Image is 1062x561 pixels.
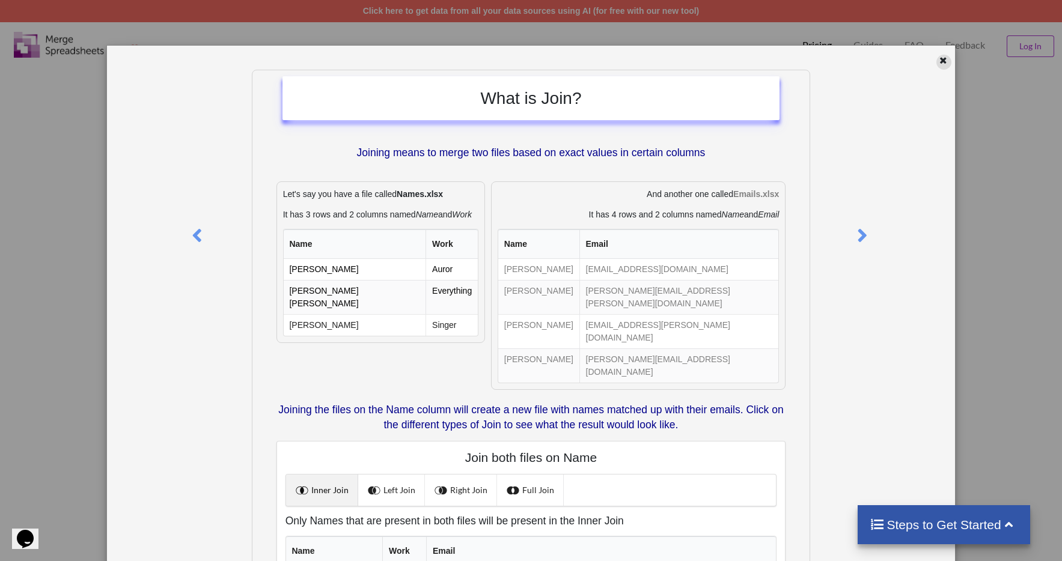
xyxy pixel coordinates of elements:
[498,208,779,220] p: It has 4 rows and 2 columns named and
[722,210,744,219] i: Name
[426,280,478,314] td: Everything
[284,229,426,259] th: Name
[579,259,779,280] td: [EMAIL_ADDRESS][DOMAIN_NAME]
[284,314,426,336] td: [PERSON_NAME]
[397,189,443,199] b: Names.xlsx
[282,145,780,160] p: Joining means to merge two files based on exact values in certain columns
[285,515,777,527] h5: Only Names that are present in both files will be present in the Inner Join
[498,229,579,259] th: Name
[452,210,472,219] i: Work
[425,475,497,506] a: Right Join
[426,259,478,280] td: Auror
[497,475,564,506] a: Full Join
[284,280,426,314] td: [PERSON_NAME] [PERSON_NAME]
[579,280,779,314] td: [PERSON_NAME][EMAIL_ADDRESS][PERSON_NAME][DOMAIN_NAME]
[579,229,779,259] th: Email
[498,348,579,383] td: [PERSON_NAME]
[426,229,478,259] th: Work
[426,314,478,336] td: Singer
[870,517,1018,532] h4: Steps to Get Started
[416,210,438,219] i: Name
[498,259,579,280] td: [PERSON_NAME]
[294,88,768,109] h2: What is Join?
[498,280,579,314] td: [PERSON_NAME]
[284,259,426,280] td: [PERSON_NAME]
[579,348,779,383] td: [PERSON_NAME][EMAIL_ADDRESS][DOMAIN_NAME]
[283,188,478,200] p: Let's say you have a file called
[579,314,779,348] td: [EMAIL_ADDRESS][PERSON_NAME][DOMAIN_NAME]
[758,210,779,219] i: Email
[12,513,50,549] iframe: chat widget
[276,402,786,432] p: Joining the files on the Name column will create a new file with names matched up with their emai...
[285,450,777,465] h4: Join both files on Name
[498,314,579,348] td: [PERSON_NAME]
[498,188,779,200] p: And another one called
[358,475,425,506] a: Left Join
[733,189,779,199] b: Emails.xlsx
[283,208,478,220] p: It has 3 rows and 2 columns named and
[286,475,358,506] a: Inner Join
